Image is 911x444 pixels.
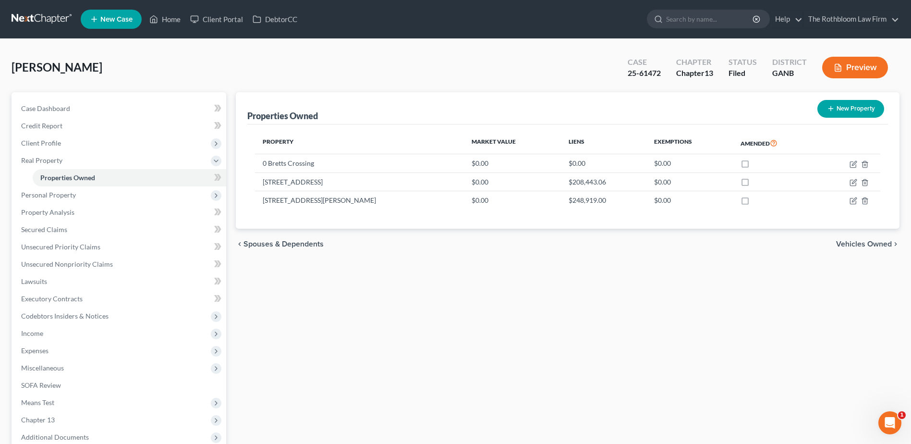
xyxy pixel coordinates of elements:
[628,68,661,79] div: 25-61472
[772,57,807,68] div: District
[561,173,647,191] td: $208,443.06
[561,154,647,173] td: $0.00
[21,381,61,389] span: SOFA Review
[21,191,76,199] span: Personal Property
[646,132,733,154] th: Exemptions
[628,57,661,68] div: Case
[21,416,55,424] span: Chapter 13
[729,57,757,68] div: Status
[464,154,560,173] td: $0.00
[646,173,733,191] td: $0.00
[21,225,67,234] span: Secured Claims
[836,240,899,248] button: Vehicles Owned chevron_right
[255,191,464,210] td: [STREET_ADDRESS][PERSON_NAME]
[464,173,560,191] td: $0.00
[803,11,899,28] a: The Rothbloom Law Firm
[729,68,757,79] div: Filed
[243,240,324,248] span: Spouses & Dependents
[21,260,113,268] span: Unsecured Nonpriority Claims
[21,364,64,372] span: Miscellaneous
[561,191,647,210] td: $248,919.00
[21,295,83,303] span: Executory Contracts
[822,57,888,78] button: Preview
[21,104,70,112] span: Case Dashboard
[676,57,713,68] div: Chapter
[772,68,807,79] div: GANB
[21,139,61,147] span: Client Profile
[247,110,318,122] div: Properties Owned
[185,11,248,28] a: Client Portal
[561,132,647,154] th: Liens
[733,132,818,154] th: Amended
[12,60,102,74] span: [PERSON_NAME]
[21,208,74,216] span: Property Analysis
[21,433,89,441] span: Additional Documents
[646,154,733,173] td: $0.00
[236,240,324,248] button: chevron_left Spouses & Dependents
[13,256,226,273] a: Unsecured Nonpriority Claims
[21,156,62,164] span: Real Property
[21,277,47,285] span: Lawsuits
[892,240,899,248] i: chevron_right
[898,411,906,419] span: 1
[145,11,185,28] a: Home
[100,16,133,23] span: New Case
[464,191,560,210] td: $0.00
[646,191,733,210] td: $0.00
[13,117,226,135] a: Credit Report
[676,68,713,79] div: Chapter
[878,411,901,434] iframe: Intercom live chat
[13,238,226,256] a: Unsecured Priority Claims
[255,132,464,154] th: Property
[21,122,62,130] span: Credit Report
[13,221,226,238] a: Secured Claims
[13,377,226,394] a: SOFA Review
[255,154,464,173] td: 0 Bretts Crossing
[464,132,560,154] th: Market Value
[248,11,302,28] a: DebtorCC
[13,100,226,117] a: Case Dashboard
[236,240,243,248] i: chevron_left
[817,100,884,118] button: New Property
[770,11,802,28] a: Help
[255,173,464,191] td: [STREET_ADDRESS]
[33,169,226,186] a: Properties Owned
[705,68,713,77] span: 13
[836,240,892,248] span: Vehicles Owned
[21,398,54,407] span: Means Test
[21,243,100,251] span: Unsecured Priority Claims
[21,329,43,337] span: Income
[13,290,226,308] a: Executory Contracts
[13,273,226,290] a: Lawsuits
[666,10,754,28] input: Search by name...
[40,173,95,182] span: Properties Owned
[21,312,109,320] span: Codebtors Insiders & Notices
[13,204,226,221] a: Property Analysis
[21,346,49,355] span: Expenses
